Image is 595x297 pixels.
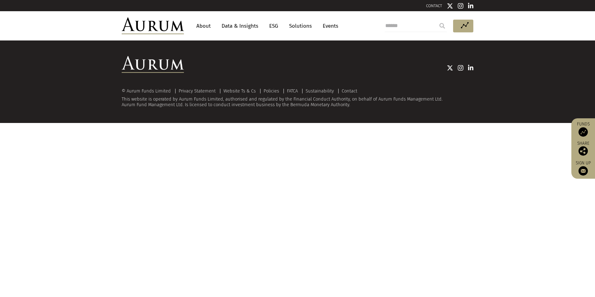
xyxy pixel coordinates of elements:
a: CONTACT [426,3,442,8]
a: Events [320,20,338,32]
img: Aurum [122,17,184,34]
img: Twitter icon [447,65,453,71]
a: FATCA [287,88,298,94]
a: Funds [574,121,592,137]
img: Aurum Logo [122,56,184,73]
div: © Aurum Funds Limited [122,89,174,93]
img: Twitter icon [447,3,453,9]
img: Linkedin icon [468,65,474,71]
a: Data & Insights [218,20,261,32]
a: Sustainability [306,88,334,94]
input: Submit [436,20,448,32]
a: Privacy Statement [179,88,216,94]
img: Linkedin icon [468,3,474,9]
a: ESG [266,20,281,32]
img: Instagram icon [458,3,463,9]
div: This website is operated by Aurum Funds Limited, authorised and regulated by the Financial Conduc... [122,88,473,107]
a: Contact [342,88,357,94]
a: Website Ts & Cs [223,88,256,94]
a: About [193,20,214,32]
a: Policies [264,88,279,94]
img: Instagram icon [458,65,463,71]
a: Solutions [286,20,315,32]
